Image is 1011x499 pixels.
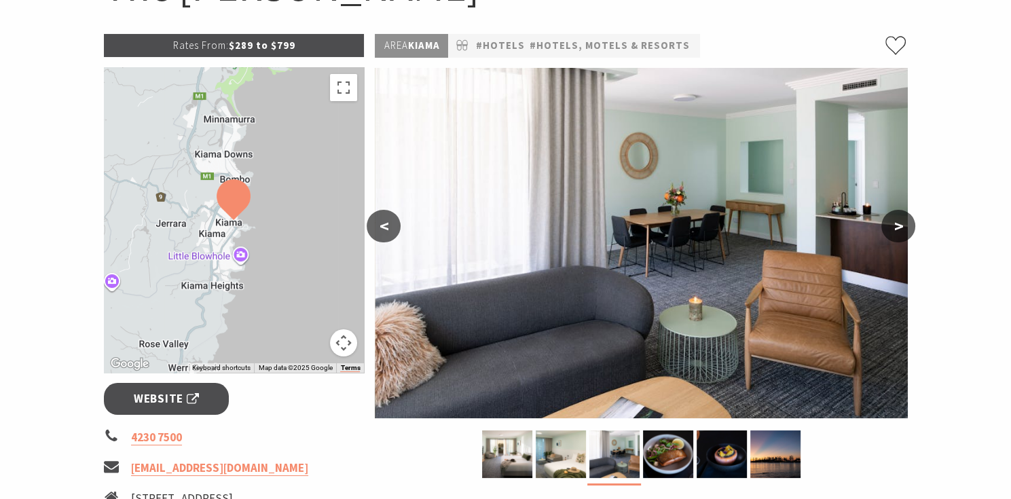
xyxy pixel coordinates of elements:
button: Map camera controls [330,329,357,356]
button: < [367,210,401,242]
img: Superior Balcony Room [536,430,586,478]
img: Google [107,355,152,373]
span: Rates From: [172,39,228,52]
img: Yves Bar & Bistro [697,430,747,478]
span: Area [384,39,407,52]
a: [EMAIL_ADDRESS][DOMAIN_NAME] [131,460,308,476]
img: Deluxe Apartment [589,430,640,478]
a: #Hotels [475,37,524,54]
button: > [881,210,915,242]
button: Toggle fullscreen view [330,74,357,101]
img: Kiama [750,430,801,478]
a: 4230 7500 [131,430,182,445]
p: Kiama [375,34,448,58]
a: Terms (opens in new tab) [340,364,360,372]
a: #Hotels, Motels & Resorts [529,37,689,54]
a: Website [104,383,229,415]
img: Deluxe Balcony Room [482,430,532,478]
img: Yves Bar & Bistro [643,430,693,478]
a: Click to see this area on Google Maps [107,355,152,373]
span: Map data ©2025 Google [258,364,332,371]
p: $289 to $799 [104,34,365,57]
button: Keyboard shortcuts [191,363,250,373]
span: Website [134,390,199,408]
img: Deluxe Apartment [375,68,908,418]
